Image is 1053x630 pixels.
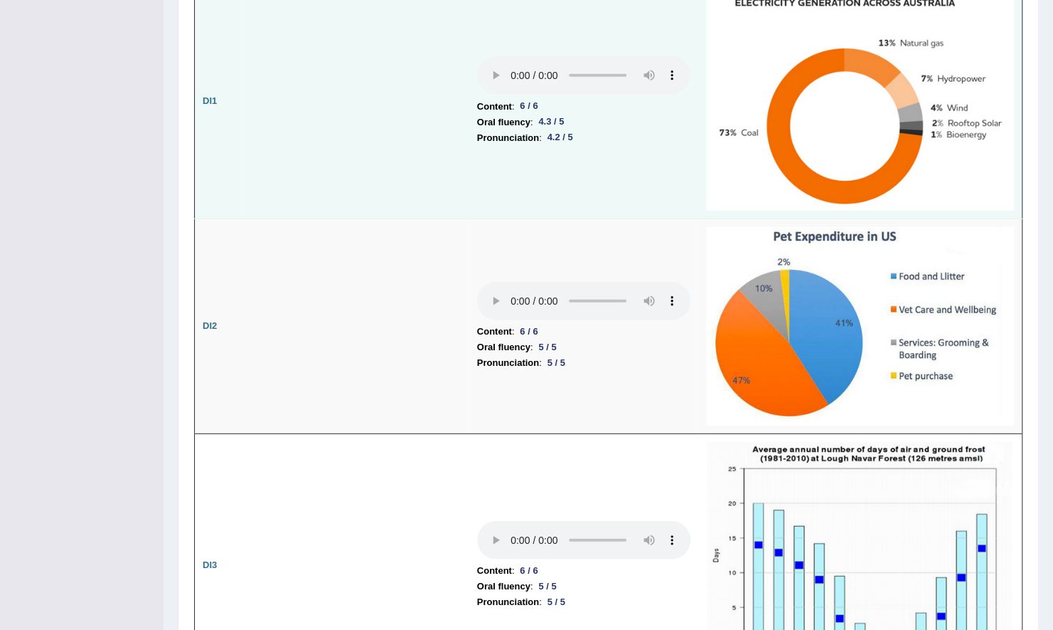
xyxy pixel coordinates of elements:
[514,325,543,340] div: 6 / 6
[477,594,690,610] li: :
[477,115,690,130] li: :
[542,130,579,145] div: 4.2 / 5
[203,560,217,570] b: DI3
[477,324,690,340] li: :
[477,594,539,610] b: Pronunciation
[477,130,690,146] li: :
[477,130,539,146] b: Pronunciation
[203,320,217,331] b: DI2
[477,99,512,115] b: Content
[477,355,690,371] li: :
[542,595,571,610] div: 5 / 5
[477,579,530,594] b: Oral fluency
[203,95,217,106] b: DI1
[477,563,512,579] b: Content
[533,340,562,355] div: 5 / 5
[477,579,690,594] li: :
[477,324,512,340] b: Content
[477,355,539,371] b: Pronunciation
[533,115,570,130] div: 4.3 / 5
[477,340,690,355] li: :
[514,99,543,114] div: 6 / 6
[477,99,690,115] li: :
[514,564,543,579] div: 6 / 6
[477,340,530,355] b: Oral fluency
[477,115,530,130] b: Oral fluency
[533,579,562,594] div: 5 / 5
[477,563,690,579] li: :
[542,356,571,371] div: 5 / 5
